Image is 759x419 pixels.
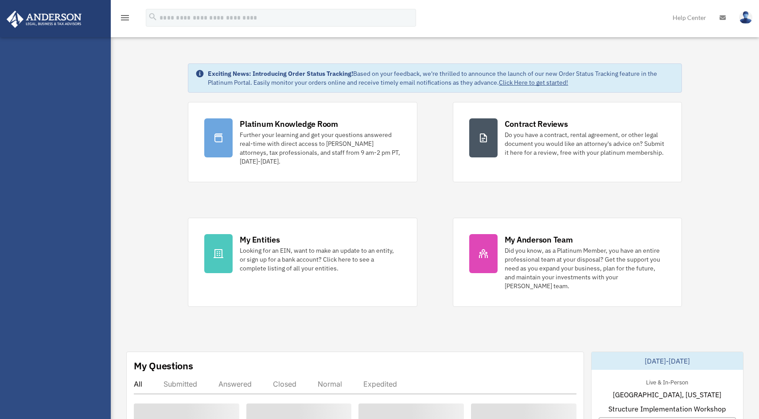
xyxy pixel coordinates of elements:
[273,380,296,388] div: Closed
[592,352,743,370] div: [DATE]-[DATE]
[613,389,721,400] span: [GEOGRAPHIC_DATA], [US_STATE]
[318,380,342,388] div: Normal
[240,234,280,245] div: My Entities
[188,102,417,182] a: Platinum Knowledge Room Further your learning and get your questions answered real-time with dire...
[4,11,84,28] img: Anderson Advisors Platinum Portal
[218,380,252,388] div: Answered
[120,16,130,23] a: menu
[505,234,573,245] div: My Anderson Team
[499,78,568,86] a: Click Here to get started!
[134,359,193,372] div: My Questions
[505,118,568,129] div: Contract Reviews
[120,12,130,23] i: menu
[208,69,674,87] div: Based on your feedback, we're thrilled to announce the launch of our new Order Status Tracking fe...
[148,12,158,22] i: search
[163,380,197,388] div: Submitted
[240,130,401,166] div: Further your learning and get your questions answered real-time with direct access to [PERSON_NAM...
[363,380,397,388] div: Expedited
[240,246,401,273] div: Looking for an EIN, want to make an update to an entity, or sign up for a bank account? Click her...
[505,130,666,157] div: Do you have a contract, rental agreement, or other legal document you would like an attorney's ad...
[188,218,417,307] a: My Entities Looking for an EIN, want to make an update to an entity, or sign up for a bank accoun...
[453,218,682,307] a: My Anderson Team Did you know, as a Platinum Member, you have an entire professional team at your...
[505,246,666,290] div: Did you know, as a Platinum Member, you have an entire professional team at your disposal? Get th...
[739,11,752,24] img: User Pic
[453,102,682,182] a: Contract Reviews Do you have a contract, rental agreement, or other legal document you would like...
[208,70,353,78] strong: Exciting News: Introducing Order Status Tracking!
[639,377,695,386] div: Live & In-Person
[608,403,726,414] span: Structure Implementation Workshop
[240,118,338,129] div: Platinum Knowledge Room
[134,380,142,388] div: All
